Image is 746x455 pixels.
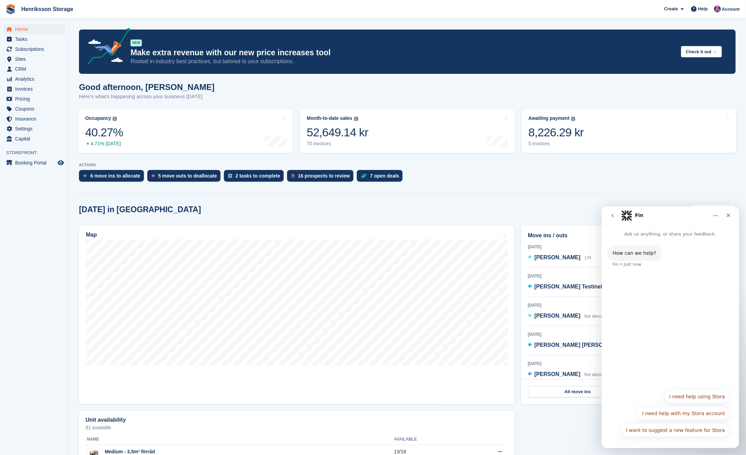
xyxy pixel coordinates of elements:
[722,6,740,13] span: Account
[151,174,155,178] img: move_outs_to_deallocate_icon-f764333ba52eb49d3ac5e1228854f67142a1ed5810a6f6cc68b1a99e826820c5.svg
[354,117,358,121] img: icon-info-grey-7440780725fd019a000dd9b08b2336e03edf1995a4989e88bcd33f0948082b44.svg
[15,134,56,144] span: Capital
[5,4,16,14] img: stora-icon-8386f47178a22dfd0bd8f6a31ec36ba5ce8667c1dd55bd0f319d3a0aa187defe.svg
[522,109,736,153] a: Awaiting payment 8,226.29 kr 5 invoices
[236,173,280,179] div: 2 tasks to complete
[82,28,130,67] img: price-adjustments-announcement-icon-8257ccfd72463d97f412b2fc003d46551f7dbcb40ab6d574587a9cd5c0d94...
[79,170,147,185] a: 6 move ins to allocate
[534,342,659,348] span: [PERSON_NAME] [PERSON_NAME] Filipsdotter
[228,174,232,178] img: task-75834270c22a3079a89374b754ae025e5fb1db73e45f91037f5363f120a921f8.svg
[79,82,215,92] h1: Good afternoon, [PERSON_NAME]
[3,114,65,124] a: menu
[90,173,140,179] div: 6 move ins to allocate
[79,205,201,214] h2: [DATE] in [GEOGRAPHIC_DATA]
[15,124,56,134] span: Settings
[15,44,56,54] span: Subscriptions
[528,312,609,321] a: [PERSON_NAME] Not allocated
[534,313,580,319] span: [PERSON_NAME]
[158,173,217,179] div: 5 move outs to deallocate
[79,226,515,404] a: Map
[528,361,729,367] div: [DATE]
[585,255,591,260] span: 176
[131,48,676,58] p: Make extra revenue with our new price increases tool
[3,134,65,144] a: menu
[3,104,65,114] a: menu
[528,231,729,240] h2: Move ins / outs
[528,341,670,350] a: [PERSON_NAME] [PERSON_NAME] Filipsdotter 102
[291,174,295,178] img: prospect-51fa495bee0391a8d652442698ab0144808aea92771e9ea1ae160a38d050c398.svg
[370,173,399,179] div: 7 open deals
[3,74,65,84] a: menu
[528,273,729,279] div: [DATE]
[15,158,56,168] span: Booking Portal
[3,44,65,54] a: menu
[86,232,97,238] h2: Map
[529,115,570,121] div: Awaiting payment
[529,125,584,139] div: 8,226.29 kr
[15,74,56,84] span: Analytics
[15,24,56,34] span: Home
[528,253,591,262] a: [PERSON_NAME] 176
[15,54,56,64] span: Sites
[15,104,56,114] span: Coupons
[85,125,123,139] div: 40.27%
[664,5,678,12] span: Create
[528,244,729,250] div: [DATE]
[528,370,609,379] a: [PERSON_NAME] Not allocated
[15,34,56,44] span: Tasks
[3,54,65,64] a: menu
[15,94,56,104] span: Pricing
[85,115,111,121] div: Occupancy
[534,254,580,260] span: [PERSON_NAME]
[571,117,575,121] img: icon-info-grey-7440780725fd019a000dd9b08b2336e03edf1995a4989e88bcd33f0948082b44.svg
[307,115,352,121] div: Month-to-date sales
[79,163,736,167] p: ACTIONS
[528,302,729,308] div: [DATE]
[307,125,368,139] div: 52,649.14 kr
[57,159,65,167] a: Preview store
[298,173,350,179] div: 16 prospects to review
[131,58,676,65] p: Rooted in industry best practices, but tailored to your subscriptions.
[394,434,464,445] th: Available
[357,170,406,185] a: 7 open deals
[86,417,126,423] h2: Unit availability
[698,5,708,12] span: Help
[300,109,515,153] a: Month-to-date sales 52,649.14 kr 70 invoices
[131,39,142,46] div: NEW
[6,149,68,156] span: Storefront
[147,170,224,185] a: 5 move outs to deallocate
[3,24,65,34] a: menu
[3,64,65,74] a: menu
[19,3,76,15] a: Henriksson Storage
[79,93,215,101] p: Here's what's happening across your business [DATE]
[681,46,722,57] button: Check it out →
[528,386,627,397] a: All move ins
[528,331,729,338] div: [DATE]
[602,206,739,448] iframe: Intercom live chat
[15,84,56,94] span: Invoices
[3,84,65,94] a: menu
[585,314,609,319] span: Not allocated
[307,141,368,147] div: 70 invoices
[86,434,394,445] th: Name
[113,117,117,121] img: icon-info-grey-7440780725fd019a000dd9b08b2336e03edf1995a4989e88bcd33f0948082b44.svg
[78,109,293,153] a: Occupancy 40.27% 4.71% [DATE]
[534,284,607,289] span: [PERSON_NAME] Testinelle
[361,173,367,178] img: deal-1b604bf984904fb50ccaf53a9ad4b4a5d6e5aea283cecdc64d6e3604feb123c2.svg
[85,141,123,147] div: 4.71% [DATE]
[86,425,508,430] p: 81 available
[15,114,56,124] span: Insurance
[3,124,65,134] a: menu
